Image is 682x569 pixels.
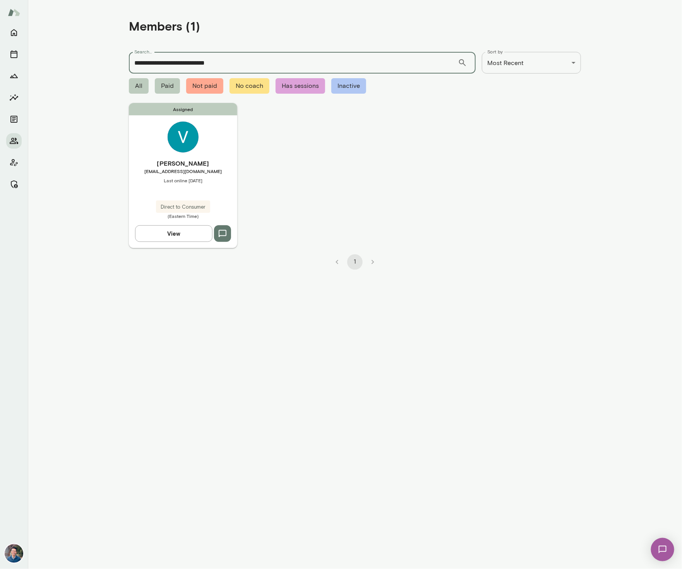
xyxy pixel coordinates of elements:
[6,177,22,192] button: Manage
[6,68,22,84] button: Growth Plan
[6,155,22,170] button: Client app
[168,122,199,153] img: Versha Singh
[186,78,223,94] span: Not paid
[5,544,23,563] img: Alex Yu
[155,78,180,94] span: Paid
[347,254,363,270] button: page 1
[156,203,210,211] span: Direct to Consumer
[482,52,581,74] div: Most Recent
[6,46,22,62] button: Sessions
[129,177,237,183] span: Last online [DATE]
[331,78,366,94] span: Inactive
[6,111,22,127] button: Documents
[129,248,581,270] div: pagination
[129,213,237,219] span: (Eastern Time)
[135,225,212,242] button: View
[8,5,20,20] img: Mento
[129,159,237,168] h6: [PERSON_NAME]
[276,78,325,94] span: Has sessions
[6,133,22,149] button: Members
[328,254,382,270] nav: pagination navigation
[230,78,269,94] span: No coach
[6,90,22,105] button: Insights
[134,48,152,55] label: Search...
[129,168,237,174] span: [EMAIL_ADDRESS][DOMAIN_NAME]
[129,103,237,115] span: Assigned
[6,25,22,40] button: Home
[487,48,503,55] label: Sort by
[129,19,200,33] h4: Members (1)
[129,78,149,94] span: All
